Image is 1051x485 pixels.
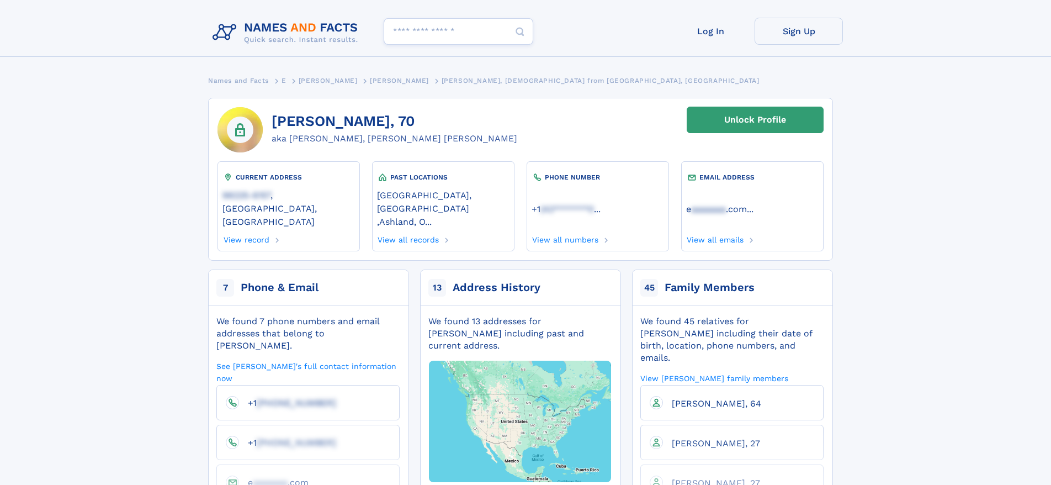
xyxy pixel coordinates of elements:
a: eaaaaaaa.com [686,203,747,214]
h1: [PERSON_NAME], 70 [272,113,517,130]
span: [PERSON_NAME], 27 [672,438,760,449]
a: View all numbers [532,232,599,244]
img: Logo Names and Facts [208,18,367,48]
a: [PERSON_NAME] [370,73,429,87]
span: [PERSON_NAME], 64 [672,398,761,409]
span: [PERSON_NAME] [370,77,429,85]
a: Names and Facts [208,73,269,87]
span: [PERSON_NAME], [DEMOGRAPHIC_DATA] from [GEOGRAPHIC_DATA], [GEOGRAPHIC_DATA] [442,77,760,85]
div: PHONE NUMBER [532,172,664,183]
div: aka [PERSON_NAME], [PERSON_NAME] [PERSON_NAME] [272,132,517,145]
a: +1[PHONE_NUMBER] [239,437,336,447]
a: Sign Up [755,18,843,45]
input: search input [384,18,533,45]
a: View [PERSON_NAME] family members [640,373,788,383]
span: [PHONE_NUMBER] [257,437,336,448]
div: Address History [453,280,540,296]
span: [PERSON_NAME] [299,77,358,85]
div: Family Members [665,280,755,296]
a: Unlock Profile [687,107,824,133]
a: [GEOGRAPHIC_DATA], [GEOGRAPHIC_DATA] [377,189,509,214]
a: ... [532,204,664,214]
span: 13 [428,279,446,297]
div: EMAIL ADDRESS [686,172,819,183]
span: 7 [216,279,234,297]
span: [PHONE_NUMBER] [257,398,336,408]
div: CURRENT ADDRESS [222,172,355,183]
div: Unlock Profile [724,107,786,133]
a: [PERSON_NAME], 64 [663,398,761,408]
span: E [282,77,286,85]
div: , [377,183,509,232]
a: +1[PHONE_NUMBER] [239,397,336,408]
a: ... [686,204,819,214]
a: View all emails [686,232,744,244]
div: PAST LOCATIONS [377,172,509,183]
span: aaaaaaa [691,204,726,214]
a: E [282,73,286,87]
a: 98225-6157, [GEOGRAPHIC_DATA], [GEOGRAPHIC_DATA] [222,189,355,227]
div: We found 45 relatives for [PERSON_NAME] including their date of birth, location, phone numbers, a... [640,315,824,364]
span: 45 [640,279,658,297]
a: [PERSON_NAME] [299,73,358,87]
a: View all records [377,232,439,244]
button: Search Button [507,18,533,45]
div: Phone & Email [241,280,319,296]
a: Log In [666,18,755,45]
div: We found 7 phone numbers and email addresses that belong to [PERSON_NAME]. [216,315,400,352]
a: [PERSON_NAME], 27 [663,437,760,448]
div: We found 13 addresses for [PERSON_NAME] including past and current address. [428,315,612,352]
a: View record [222,232,269,244]
a: See [PERSON_NAME]'s full contact information now [216,361,400,383]
span: 98225-6157 [222,190,270,201]
a: Ashland, O... [379,215,432,227]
